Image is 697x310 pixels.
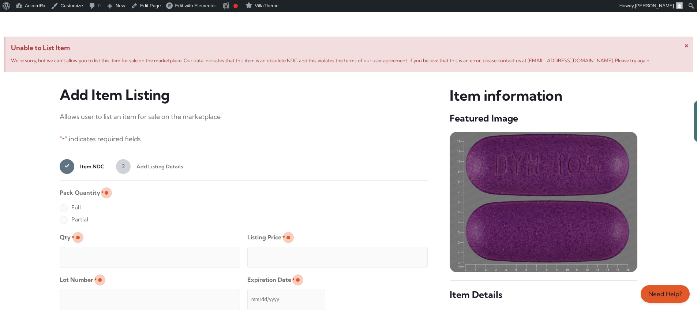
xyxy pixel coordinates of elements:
[60,214,88,225] label: Partial
[60,111,428,123] p: Allows user to list an item for sale on the marketplace
[60,202,81,213] label: Full
[685,40,689,49] span: ×
[60,187,104,199] legend: Pack Quantity
[74,159,104,174] span: Item NDC
[247,274,295,286] label: Expiration Date
[233,4,238,8] div: Focus keyphrase not set
[60,159,74,174] span: 1
[131,159,183,174] span: Add Listing Details
[11,42,688,54] span: Unable to List Item
[11,57,651,63] span: We’re sorry, but we can’t allow you to list this item for sale on the marketplace. Our data indic...
[175,3,216,8] span: Edit with Elementor
[247,231,285,243] label: Listing Price
[450,112,637,124] h5: Featured Image
[60,274,97,286] label: Lot Number
[450,289,637,301] h5: Item Details
[60,86,428,104] h3: Add Item Listing
[60,231,74,243] label: Qty
[247,289,325,310] input: mm/dd/yyyy
[635,3,674,8] span: [PERSON_NAME]
[60,133,428,145] p: " " indicates required fields
[641,285,690,303] a: Need Help?
[450,86,637,105] h3: Item information
[116,159,131,174] span: 2
[60,159,104,174] a: 1Item NDC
